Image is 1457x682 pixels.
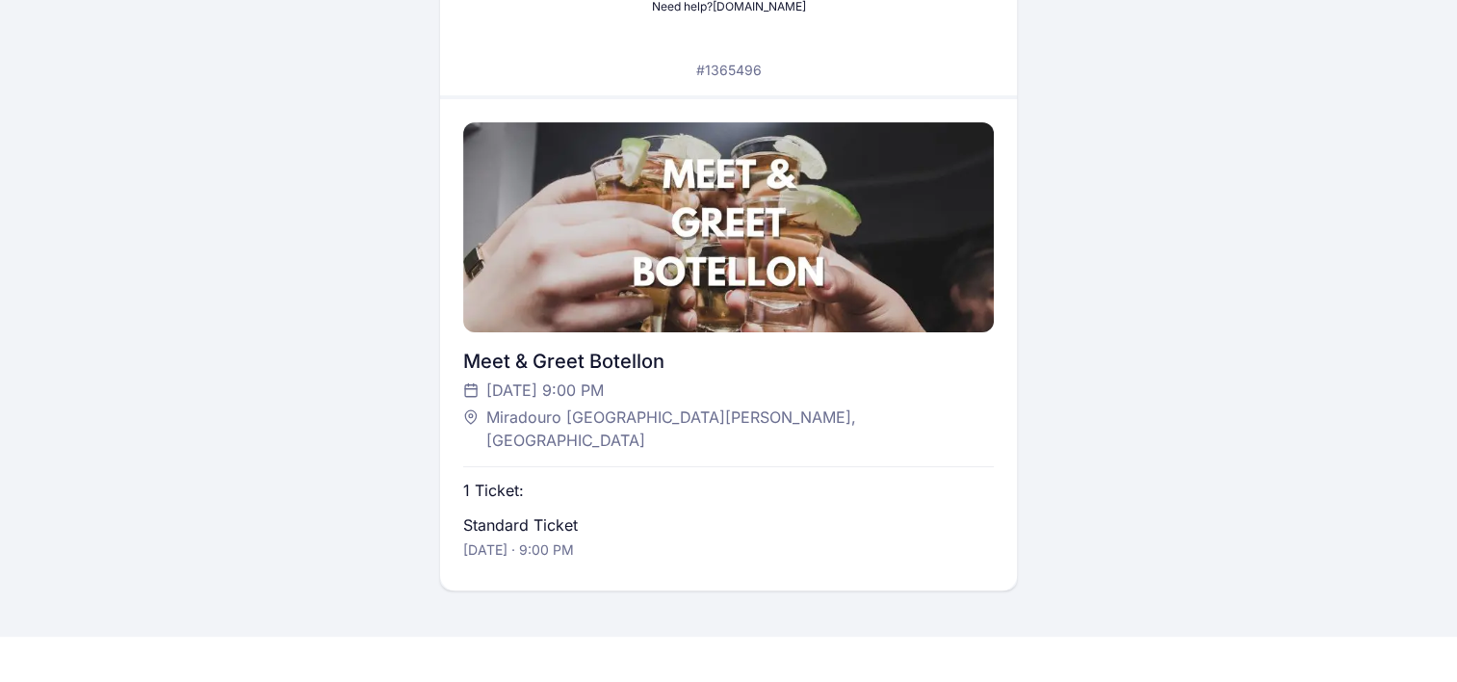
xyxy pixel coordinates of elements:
span: Miradouro [GEOGRAPHIC_DATA][PERSON_NAME], [GEOGRAPHIC_DATA] [486,406,975,452]
p: #1365496 [696,61,762,80]
span: [DATE] 9:00 PM [486,379,604,402]
div: Meet & Greet Botellon [463,348,994,375]
p: [DATE] · 9:00 PM [463,540,574,560]
p: 1 Ticket: [463,479,524,502]
p: Standard Ticket [463,513,578,537]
